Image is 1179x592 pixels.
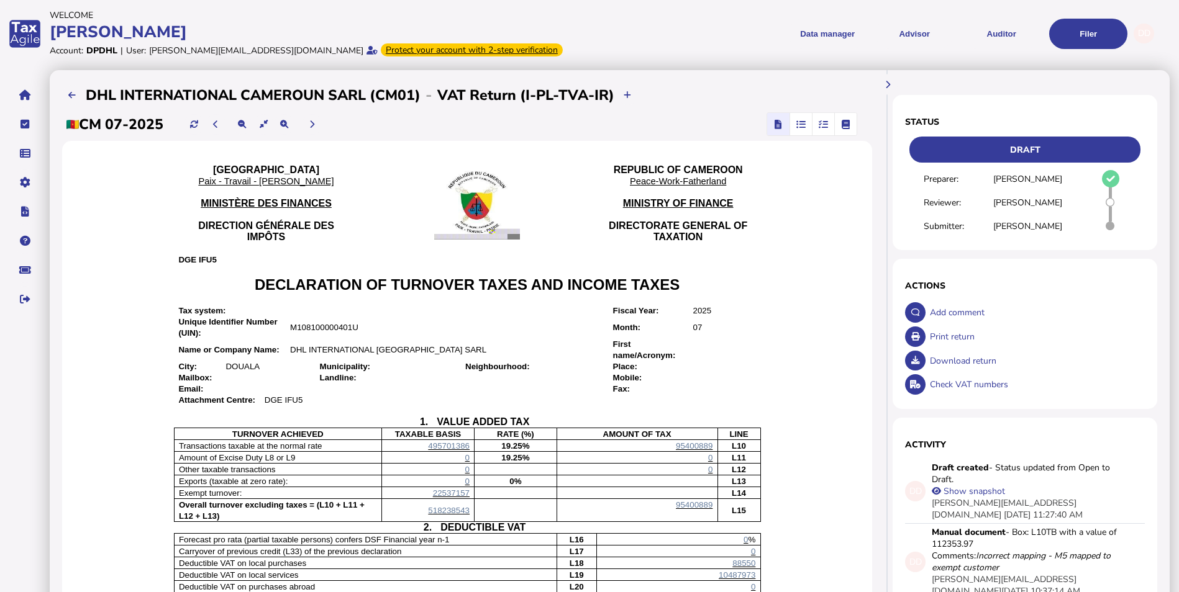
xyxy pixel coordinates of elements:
[265,395,303,405] span: DGE IFU5
[905,439,1145,451] h1: Activity
[751,547,755,556] span: 0
[178,317,277,338] span: Unique Identifier Number (UIN):
[993,220,1063,232] div: [PERSON_NAME]
[767,113,790,135] mat-button-toggle: Return view
[924,173,993,185] div: Preparer:
[434,166,520,240] img: 2Q==
[749,535,756,544] span: %
[66,120,79,129] img: cm.png
[440,522,526,532] span: DEDUCTIBLE VAT
[613,323,640,332] span: Month:
[932,462,989,473] strong: Draft created
[940,485,1027,497] div: Show snapshot
[179,558,306,568] span: Deductible VAT on local purchases
[732,477,746,486] span: L13
[178,384,203,393] span: Email:
[613,339,676,360] span: First name/Acronym:
[420,416,437,427] span: 1.
[198,220,334,242] span: DIRECTION GÉNÉRALE DES IMPÔTS
[905,137,1145,163] div: Return status - Actions are restricted to nominated users
[433,488,470,498] span: 22537157
[676,441,712,451] span: 95400889
[198,176,334,186] span: Paix - Travail - [PERSON_NAME]
[993,173,1063,185] div: [PERSON_NAME]
[613,306,659,315] span: Fiscal Year:
[732,465,746,474] span: L12
[570,558,584,568] span: L18
[905,351,926,371] button: Download return
[179,500,365,521] span: Overall turnover excluding taxes = (L10 + L11 + L12 + L13)
[179,453,295,462] span: Amount of Excise Duty L8 or L9
[570,582,584,591] span: L20
[126,45,146,56] div: User:
[465,453,470,462] span: 0
[592,19,1128,49] menu: navigate products
[744,535,748,544] span: 0
[905,116,1145,128] h1: Status
[86,45,117,56] div: DPDHL
[395,429,461,439] span: TAXABLE BASIS
[381,43,563,56] div: From Oct 1, 2025, 2-step verification will be required to login. Set it up now...
[178,362,197,371] span: City:
[206,114,226,135] button: Previous period
[875,19,954,49] button: Shows a dropdown of VAT Advisor options
[465,477,470,486] span: 0
[149,45,363,56] div: [PERSON_NAME][EMAIL_ADDRESS][DOMAIN_NAME]
[437,416,529,427] span: VALUE ADDED TAX
[320,362,370,371] span: Municipality:
[834,113,857,135] mat-button-toggle: Ledger
[708,453,712,462] span: 0
[570,570,584,580] span: L19
[121,45,123,56] div: |
[424,522,440,532] span: 2.
[232,429,324,439] span: TURNOVER ACHIEVED
[676,500,712,509] span: 95400889
[623,198,734,209] span: MINISTRY OF FINANCE
[178,306,225,315] span: Tax system:
[932,550,1111,573] i: Incorrect mapping - M5 mapped to exempt customer
[932,462,1118,485] div: - Status updated from Open to Draft.
[905,302,926,323] button: Make a comment in the activity log.
[719,570,755,580] span: 10487973
[179,582,315,591] span: Deductible VAT on purchases abroad
[421,85,437,105] div: -
[932,526,1118,550] div: - Box: L10TB with a value of 112353.97
[320,373,357,382] span: Landline:
[12,140,38,166] button: Data manager
[178,373,212,382] span: Mailbox:
[509,477,521,486] span: 0%
[1106,198,1114,207] i: Return requires halimah JOOMUNN to approve.
[732,441,746,451] span: L10
[12,257,38,283] button: Raise a support ticket
[20,153,30,154] i: Data manager
[178,345,279,354] span: Name or Company Name:
[905,326,926,347] button: Open printable view of return.
[201,198,332,209] span: MINISTÈRE DES FINANCES
[878,74,898,95] button: Hide
[66,115,163,134] h2: CM 07-2025
[437,86,614,105] h2: VAT Return (I-PL-TVA-IR)
[614,164,743,175] span: REPUBLIC OF CAMEROON
[812,113,834,135] mat-button-toggle: Reconcilliation view by tax code
[693,306,712,315] span: 2025
[12,111,38,137] button: Tasks
[693,323,703,332] span: 07
[909,137,1140,163] div: Draft
[927,372,1145,397] div: Check VAT numbers
[465,362,530,371] span: Neighbourhood:
[225,362,260,371] span: DOUALA
[708,465,712,474] span: 0
[86,86,421,105] h2: DHL INTERNATIONAL CAMEROUN SARL (CM01)
[570,547,584,556] span: L17
[501,441,529,451] span: 19.25%
[50,21,586,43] div: [PERSON_NAME]
[609,220,747,242] span: DIRECTORATE GENERAL OF TAXATION
[497,429,534,439] span: RATE (%)
[613,384,630,393] span: Fax:
[924,220,993,232] div: Submitter:
[12,82,38,108] button: Home
[788,19,867,49] button: Shows a dropdown of Data manager options
[732,453,746,462] span: L11
[255,276,680,293] span: DECLARATION OF TURNOVER TAXES AND INCOME TAXES
[302,114,322,135] button: Next period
